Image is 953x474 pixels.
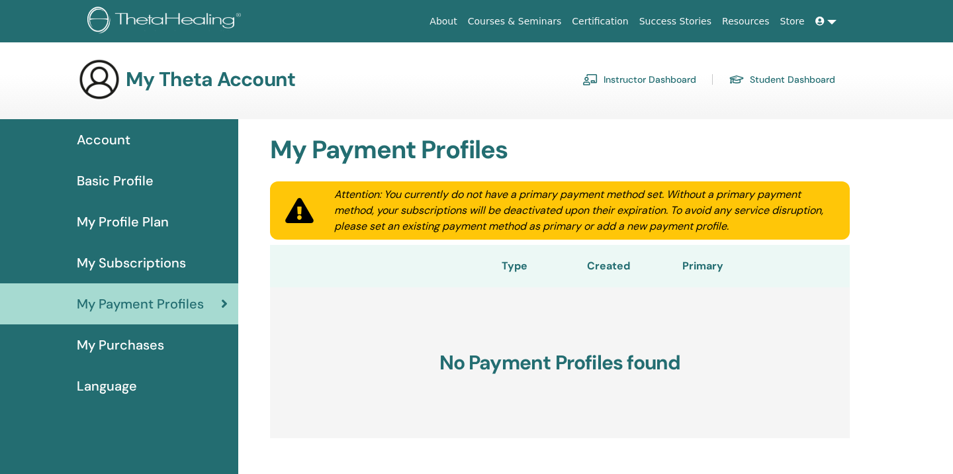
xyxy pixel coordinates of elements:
img: generic-user-icon.jpg [78,58,120,101]
a: Instructor Dashboard [582,69,696,90]
img: logo.png [87,7,246,36]
span: My Profile Plan [77,212,169,232]
a: Success Stories [634,9,717,34]
h3: No Payment Profiles found [270,287,850,438]
img: graduation-cap.svg [729,74,745,85]
span: My Subscriptions [77,253,186,273]
th: Primary [647,245,760,287]
th: Created [571,245,647,287]
h2: My Payment Profiles [262,135,858,166]
span: Language [77,376,137,396]
th: Type [458,245,571,287]
a: About [424,9,462,34]
a: Resources [717,9,775,34]
a: Courses & Seminars [463,9,567,34]
a: Store [775,9,810,34]
a: Student Dashboard [729,69,835,90]
span: Basic Profile [77,171,154,191]
img: chalkboard-teacher.svg [582,73,598,85]
a: Certification [567,9,633,34]
h3: My Theta Account [126,68,295,91]
span: My Payment Profiles [77,294,204,314]
div: Attention: You currently do not have a primary payment method set. Without a primary payment meth... [318,187,850,234]
span: Account [77,130,130,150]
span: My Purchases [77,335,164,355]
